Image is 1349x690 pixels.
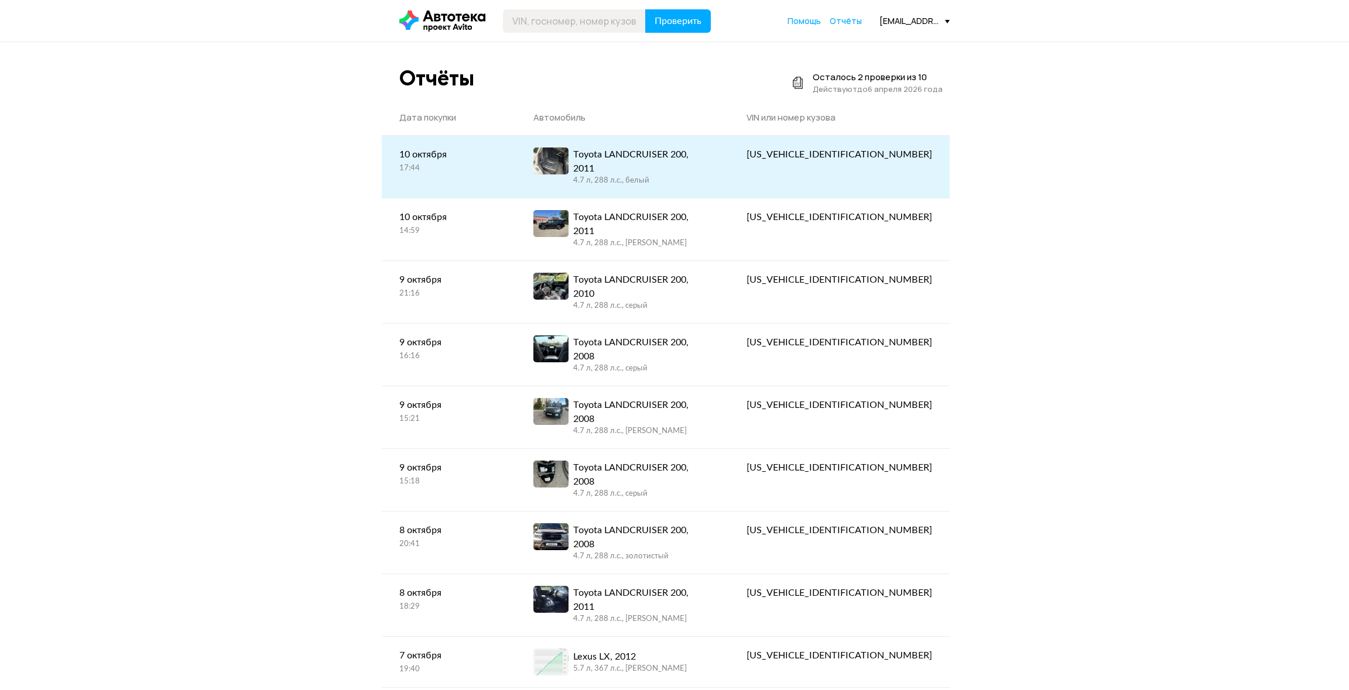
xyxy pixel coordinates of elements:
[399,163,498,174] div: 17:44
[788,15,821,26] span: Помощь
[516,637,729,687] a: Lexus LX, 20125.7 л, 367 л.c., [PERSON_NAME]
[516,449,729,511] a: Toyota LANDCRUISER 200, 20084.7 л, 288 л.c., серый
[399,66,474,91] div: Отчёты
[813,83,943,95] div: Действуют до 6 апреля 2026 года
[399,461,498,475] div: 9 октября
[382,136,516,186] a: 10 октября17:44
[382,198,516,248] a: 10 октября14:59
[788,15,821,27] a: Помощь
[879,15,950,26] div: [EMAIL_ADDRESS][DOMAIN_NAME]
[399,112,498,123] div: Дата покупки
[516,324,729,386] a: Toyota LANDCRUISER 200, 20084.7 л, 288 л.c., серый
[830,15,862,27] a: Отчёты
[729,386,950,424] a: [US_VEHICLE_IDENTIFICATION_NUMBER]
[399,586,498,600] div: 8 октября
[747,398,932,412] div: [US_VEHICLE_IDENTIFICATION_NUMBER]
[573,426,711,437] div: 4.7 л, 288 л.c., [PERSON_NAME]
[573,301,711,311] div: 4.7 л, 288 л.c., серый
[747,648,932,662] div: [US_VEHICLE_IDENTIFICATION_NUMBER]
[399,398,498,412] div: 9 октября
[573,614,711,624] div: 4.7 л, 288 л.c., [PERSON_NAME]
[573,335,711,363] div: Toyota LANDCRUISER 200, 2008
[573,461,711,489] div: Toyota LANDCRUISER 200, 2008
[813,71,943,83] div: Осталось 2 проверки из 10
[729,637,950,674] a: [US_VEHICLE_IDENTIFICATION_NUMBER]
[573,363,711,374] div: 4.7 л, 288 л.c., серый
[573,650,687,664] div: Lexus LX, 2012
[516,386,729,448] a: Toyota LANDCRUISER 200, 20084.7 л, 288 л.c., [PERSON_NAME]
[747,210,932,224] div: [US_VEHICLE_IDENTIFICATION_NUMBER]
[399,210,498,224] div: 10 октября
[503,9,646,33] input: VIN, госномер, номер кузова
[382,449,516,499] a: 9 октября15:18
[399,335,498,349] div: 9 октября
[573,273,711,301] div: Toyota LANDCRUISER 200, 2010
[533,112,711,123] div: Автомобиль
[516,512,729,574] a: Toyota LANDCRUISER 200, 20084.7 л, 288 л.c., золотистый
[399,273,498,287] div: 9 октября
[747,273,932,287] div: [US_VEHICLE_IDENTIFICATION_NUMBER]
[399,351,498,362] div: 16:16
[729,449,950,486] a: [US_VEHICLE_IDENTIFICATION_NUMBER]
[399,226,498,236] div: 14:59
[573,664,687,674] div: 5.7 л, 367 л.c., [PERSON_NAME]
[399,523,498,537] div: 8 октября
[747,147,932,162] div: [US_VEHICLE_IDENTIFICATION_NUMBER]
[516,261,729,323] a: Toyota LANDCRUISER 200, 20104.7 л, 288 л.c., серый
[645,9,711,33] button: Проверить
[573,398,711,426] div: Toyota LANDCRUISER 200, 2008
[747,335,932,349] div: [US_VEHICLE_IDENTIFICATION_NUMBER]
[382,386,516,436] a: 9 октября15:21
[382,324,516,373] a: 9 октября16:16
[729,198,950,236] a: [US_VEHICLE_IDENTIFICATION_NUMBER]
[747,586,932,600] div: [US_VEHICLE_IDENTIFICATION_NUMBER]
[399,147,498,162] div: 10 октября
[573,586,711,614] div: Toyota LANDCRUISER 200, 2011
[399,476,498,487] div: 15:18
[830,15,862,26] span: Отчёты
[747,461,932,475] div: [US_VEHICLE_IDENTIFICATION_NUMBER]
[729,261,950,298] a: [US_VEHICLE_IDENTIFICATION_NUMBER]
[382,261,516,311] a: 9 октября21:16
[573,523,711,551] div: Toyota LANDCRUISER 200, 2008
[573,147,711,176] div: Toyota LANDCRUISER 200, 2011
[399,648,498,662] div: 7 октября
[747,523,932,537] div: [US_VEHICLE_IDENTIFICATION_NUMBER]
[399,289,498,299] div: 21:16
[382,637,516,686] a: 7 октября19:40
[573,238,711,249] div: 4.7 л, 288 л.c., [PERSON_NAME]
[729,574,950,612] a: [US_VEHICLE_IDENTIFICATION_NUMBER]
[573,551,711,562] div: 4.7 л, 288 л.c., золотистый
[399,664,498,675] div: 19:40
[573,176,711,186] div: 4.7 л, 288 л.c., белый
[516,574,729,636] a: Toyota LANDCRUISER 200, 20114.7 л, 288 л.c., [PERSON_NAME]
[399,602,498,612] div: 18:29
[382,574,516,624] a: 8 октября18:29
[399,414,498,424] div: 15:21
[655,16,701,26] span: Проверить
[399,539,498,550] div: 20:41
[573,210,711,238] div: Toyota LANDCRUISER 200, 2011
[747,112,932,123] div: VIN или номер кузова
[382,512,516,561] a: 8 октября20:41
[516,198,729,260] a: Toyota LANDCRUISER 200, 20114.7 л, 288 л.c., [PERSON_NAME]
[729,136,950,173] a: [US_VEHICLE_IDENTIFICATION_NUMBER]
[516,136,729,198] a: Toyota LANDCRUISER 200, 20114.7 л, 288 л.c., белый
[573,489,711,499] div: 4.7 л, 288 л.c., серый
[729,512,950,549] a: [US_VEHICLE_IDENTIFICATION_NUMBER]
[729,324,950,361] a: [US_VEHICLE_IDENTIFICATION_NUMBER]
